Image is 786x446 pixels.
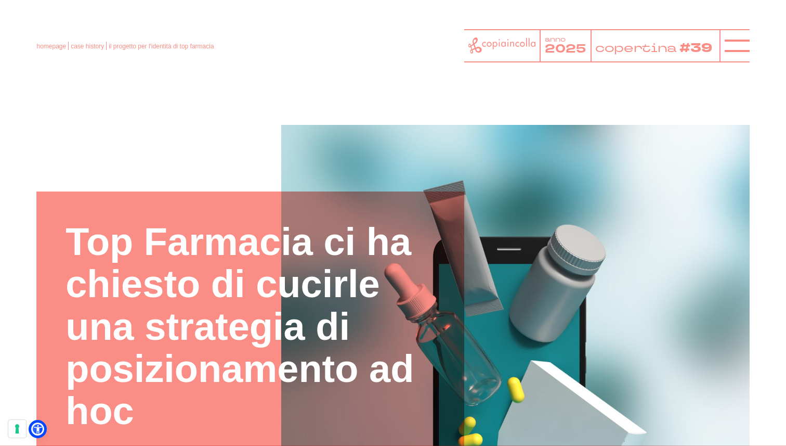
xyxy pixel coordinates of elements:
[545,41,586,57] tspan: 2025
[31,423,44,436] a: Open Accessibility Menu
[545,35,566,44] tspan: anno
[8,420,26,438] button: Le tue preferenze relative al consenso per le tecnologie di tracciamento
[71,43,104,50] a: case history
[681,39,715,57] tspan: #39
[36,43,66,50] a: homepage
[595,40,678,56] tspan: copertina
[65,221,435,432] h1: Top Farmacia ci ha chiesto di cucirle una strategia di posizionamento ad hoc
[109,43,214,50] span: il progetto per l'identità di top farmacia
